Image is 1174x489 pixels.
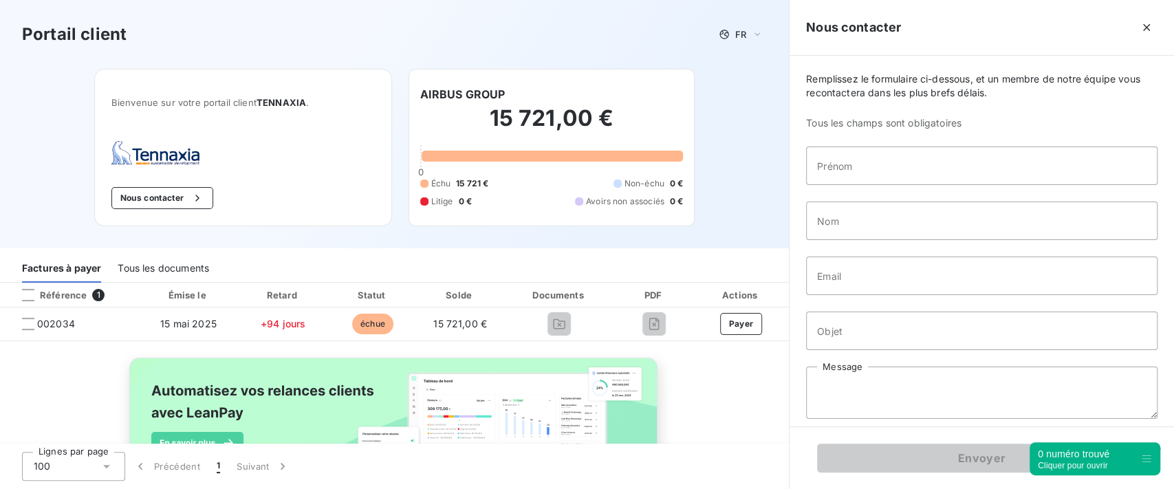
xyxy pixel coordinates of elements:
button: Nous contacter [111,187,213,209]
div: Référence [11,289,87,301]
span: 0 € [670,195,683,208]
span: échue [352,314,393,334]
span: Remplissez le formulaire ci-dessous, et un membre de notre équipe vous recontactera dans les plus... [806,72,1157,100]
span: 0 € [458,195,471,208]
input: placeholder [806,312,1157,350]
div: Retard [241,288,326,302]
input: placeholder [806,202,1157,240]
span: Tous les champs sont obligatoires [806,116,1157,130]
button: Suivant [228,452,298,481]
h3: Portail client [22,22,127,47]
div: Tous les documents [118,254,209,283]
input: placeholder [806,146,1157,185]
div: Actions [696,288,786,302]
span: Avoirs non associés [586,195,664,208]
button: Envoyer [817,444,1146,472]
button: Payer [720,313,763,335]
div: Émise le [142,288,235,302]
span: FR [735,29,746,40]
img: Company logo [111,141,199,165]
span: Bienvenue sur votre portail client . [111,97,375,108]
span: Litige [431,195,453,208]
span: 15 721,00 € [433,318,487,329]
span: 100 [34,459,50,473]
span: 1 [92,289,105,301]
div: Documents [506,288,613,302]
div: Solde [420,288,500,302]
span: 1 [217,459,220,473]
span: 0 [417,166,423,177]
div: PDF [618,288,691,302]
div: Factures à payer [22,254,101,283]
span: 15 mai 2025 [160,318,217,329]
button: 1 [208,452,228,481]
span: 15 721 € [456,177,488,190]
span: TENNAXIA [257,97,306,108]
input: placeholder [806,257,1157,295]
h6: AIRBUS GROUP [420,86,506,102]
span: Non-échu [624,177,664,190]
span: Échu [431,177,451,190]
h5: Nous contacter [806,18,901,37]
div: Statut [331,288,415,302]
span: 002034 [37,317,75,331]
h2: 15 721,00 € [420,105,684,146]
span: 0 € [670,177,683,190]
button: Précédent [125,452,208,481]
span: +94 jours [261,318,305,329]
